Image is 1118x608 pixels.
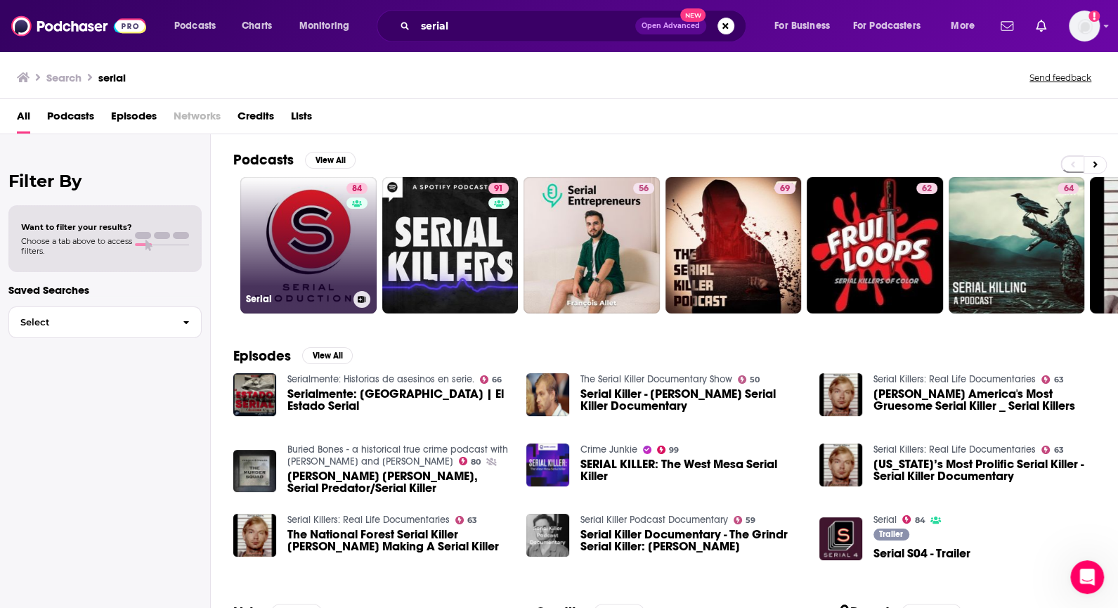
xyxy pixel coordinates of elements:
a: Serial Killer Podcast Documentary [580,514,728,526]
button: open menu [844,15,941,37]
img: Serial S04 - Trailer [819,517,862,560]
a: 84 [902,515,925,524]
span: 84 [914,517,925,524]
span: 80 [471,459,481,465]
img: Jeffrey Dahmer America's Most Gruesome Serial Killer _ Serial Killers [819,373,862,416]
span: [PERSON_NAME] America's Most Gruesome Serial Killer _ Serial Killers [873,388,1096,412]
a: Louisiana’s Most Prolific Serial Killer - Serial Killer Documentary [819,444,862,486]
h2: Filter By [8,171,202,191]
span: 66 [492,377,502,383]
span: More [951,16,975,36]
img: The National Forest Serial Killer Gary Hilton Making A Serial Killer [233,514,276,557]
a: 63 [1041,375,1064,384]
img: Serial Killer - Edmund Kemper Serial Killer Documentary [526,373,569,416]
a: Lists [291,105,312,134]
a: 80 [459,457,481,465]
a: 66 [480,375,502,384]
a: Jesse Matthew, Serial Predator/Serial Killer [287,470,509,494]
span: 62 [922,182,932,196]
a: All [17,105,30,134]
span: Choose a tab above to access filters. [21,236,132,256]
a: Show notifications dropdown [1030,14,1052,38]
span: Monitoring [299,16,349,36]
a: Charts [233,15,280,37]
a: 62 [916,183,937,194]
input: Search podcasts, credits, & more... [415,15,635,37]
img: Podchaser - Follow, Share and Rate Podcasts [11,13,146,39]
a: Buried Bones - a historical true crime podcast with Kate Winkler Dawson and Paul Holes [287,444,508,467]
span: [US_STATE]’s Most Prolific Serial Killer - Serial Killer Documentary [873,458,1096,482]
a: 91 [488,183,509,194]
span: 50 [750,377,760,383]
a: 56 [633,183,654,194]
img: SERIAL KILLER: The West Mesa Serial Killer [526,444,569,486]
span: The National Forest Serial Killer [PERSON_NAME] Making A Serial Killer [287,529,509,552]
span: Podcasts [174,16,216,36]
span: Logged in as Goodboy8 [1069,11,1100,41]
span: Networks [174,105,221,134]
h2: Episodes [233,347,291,365]
a: 56 [524,177,660,313]
span: Serial Killer - [PERSON_NAME] Serial Killer Documentary [580,388,802,412]
a: Serial [873,514,897,526]
span: 69 [780,182,790,196]
span: 56 [639,182,649,196]
button: open menu [941,15,992,37]
button: open menu [765,15,847,37]
span: Trailer [879,530,903,538]
a: The Serial Killer Documentary Show [580,373,732,385]
img: Serial Killer Documentary - The Grindr Serial Killer: Stephen Port [526,514,569,557]
img: Serialmente: Israel | El Estado Serial [233,373,276,416]
a: Serial S04 - Trailer [873,548,970,560]
a: 64 [1058,183,1079,194]
a: 59 [734,516,756,524]
span: 64 [1063,182,1073,196]
button: Send feedback [1025,72,1096,84]
span: Want to filter your results? [21,222,132,232]
a: Louisiana’s Most Prolific Serial Killer - Serial Killer Documentary [873,458,1096,482]
span: For Business [774,16,830,36]
span: 63 [467,517,477,524]
a: PodcastsView All [233,151,356,169]
img: Jesse Matthew, Serial Predator/Serial Killer [233,450,276,493]
p: Saved Searches [8,283,202,297]
h2: Podcasts [233,151,294,169]
span: [PERSON_NAME] [PERSON_NAME], Serial Predator/Serial Killer [287,470,509,494]
span: 63 [1053,447,1063,453]
a: 84Serial [240,177,377,313]
h3: Serial [246,293,348,305]
h3: serial [98,71,126,84]
h3: Search [46,71,82,84]
a: 63 [1041,446,1064,454]
button: View All [302,347,353,364]
a: Crime Junkie [580,444,637,455]
div: Search podcasts, credits, & more... [390,10,760,42]
a: 84 [346,183,368,194]
span: New [680,8,706,22]
img: User Profile [1069,11,1100,41]
a: 69 [665,177,802,313]
a: Serialmente: Historias de asesinos en serie. [287,373,474,385]
a: 91 [382,177,519,313]
a: EpisodesView All [233,347,353,365]
a: 69 [774,183,795,194]
a: Credits [238,105,274,134]
span: 59 [746,517,755,524]
a: SERIAL KILLER: The West Mesa Serial Killer [580,458,802,482]
button: Show profile menu [1069,11,1100,41]
span: 99 [669,447,679,453]
a: The National Forest Serial Killer Gary Hilton Making A Serial Killer [287,529,509,552]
